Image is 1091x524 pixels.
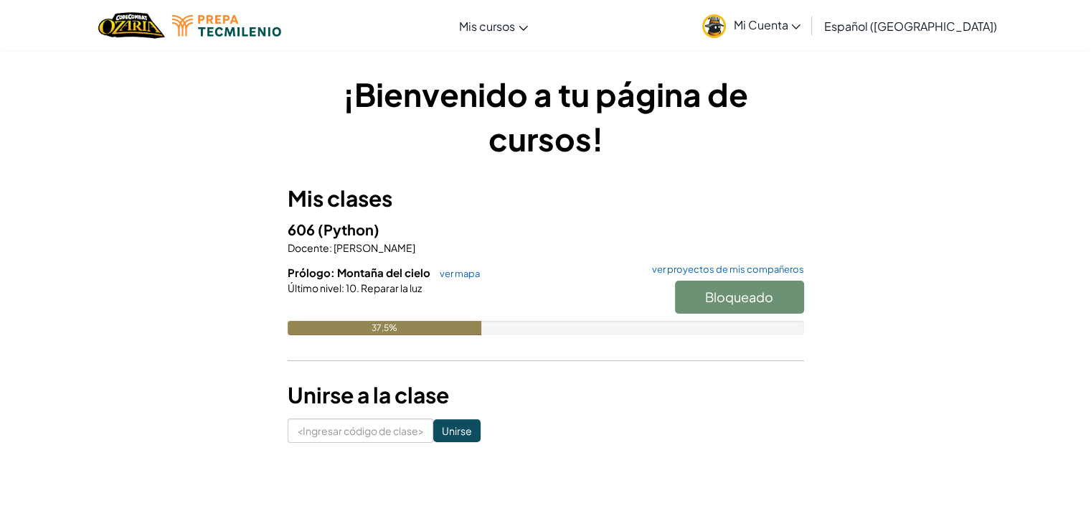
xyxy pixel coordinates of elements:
[334,241,415,254] font: [PERSON_NAME]
[433,419,481,442] input: Unirse
[823,19,996,34] font: Español ([GEOGRAPHIC_DATA])
[288,266,430,279] font: Prólogo: Montaña del cielo
[288,381,449,408] font: Unirse a la clase
[288,281,341,294] font: Último nivel
[452,6,535,45] a: Mis cursos
[288,220,315,238] font: 606
[733,17,788,32] font: Mi Cuenta
[98,11,165,40] a: Logotipo de Ozaria de CodeCombat
[318,220,379,238] font: (Python)
[172,15,281,37] img: Logotipo de Tecmilenio
[288,241,329,254] font: Docente
[343,74,748,159] font: ¡Bienvenido a tu página de cursos!
[372,322,397,333] font: 37,5%
[329,241,332,254] font: :
[695,3,808,48] a: Mi Cuenta
[346,281,359,294] font: 10.
[459,19,515,34] font: Mis cursos
[288,184,392,212] font: Mis clases
[440,268,480,279] font: ver mapa
[361,281,422,294] font: Reparar la luz
[702,14,726,38] img: avatar
[652,263,804,275] font: ver proyectos de mis compañeros
[341,281,344,294] font: :
[288,418,433,443] input: <Ingresar código de clase>
[816,6,1003,45] a: Español ([GEOGRAPHIC_DATA])
[98,11,165,40] img: Hogar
